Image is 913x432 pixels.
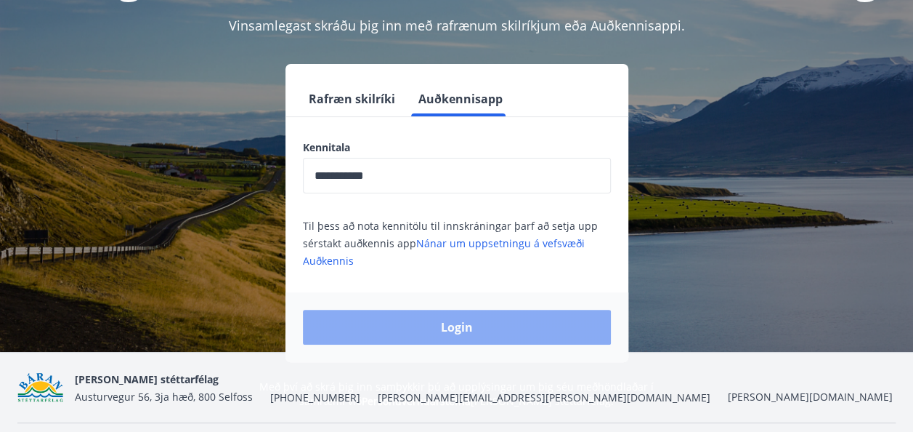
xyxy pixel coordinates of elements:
[229,17,685,34] span: Vinsamlegast skráðu þig inn með rafrænum skilríkjum eða Auðkennisappi.
[728,390,893,404] a: [PERSON_NAME][DOMAIN_NAME]
[378,391,710,405] span: [PERSON_NAME][EMAIL_ADDRESS][PERSON_NAME][DOMAIN_NAME]
[303,219,598,268] span: Til þess að nota kennitölu til innskráningar þarf að setja upp sérstakt auðkennis app
[303,81,401,116] button: Rafræn skilríki
[270,391,360,405] span: [PHONE_NUMBER]
[303,310,611,345] button: Login
[17,372,63,404] img: Bz2lGXKH3FXEIQKvoQ8VL0Fr0uCiWgfgA3I6fSs8.png
[303,236,585,268] a: Nánar um uppsetningu á vefsvæði Auðkennis
[413,81,508,116] button: Auðkennisapp
[75,390,253,404] span: Austurvegur 56, 3ja hæð, 800 Selfoss
[303,140,611,155] label: Kennitala
[75,372,219,386] span: [PERSON_NAME] stéttarfélag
